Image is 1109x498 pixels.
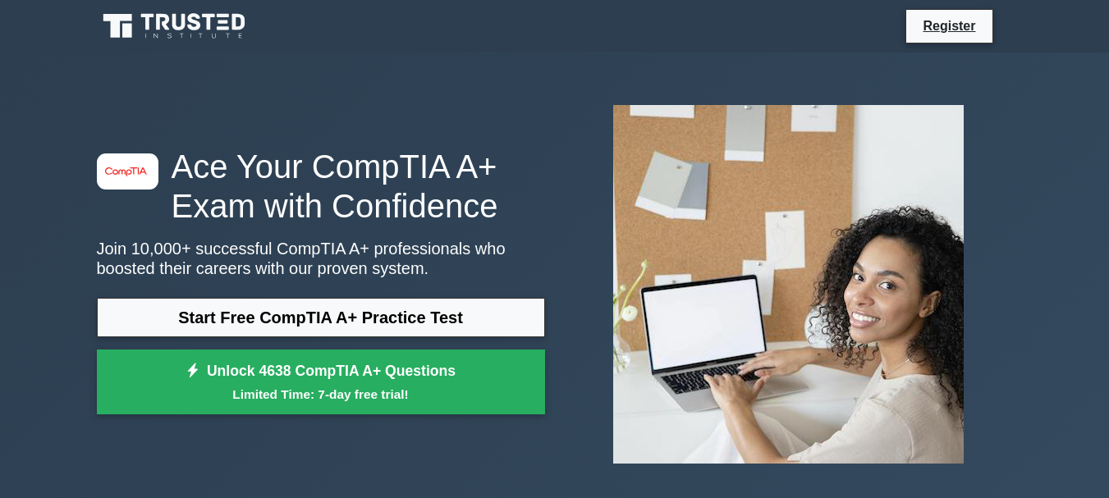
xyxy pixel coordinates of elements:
[97,239,545,278] p: Join 10,000+ successful CompTIA A+ professionals who boosted their careers with our proven system.
[97,147,545,226] h1: Ace Your CompTIA A+ Exam with Confidence
[117,385,525,404] small: Limited Time: 7-day free trial!
[97,298,545,337] a: Start Free CompTIA A+ Practice Test
[913,16,985,36] a: Register
[97,350,545,415] a: Unlock 4638 CompTIA A+ QuestionsLimited Time: 7-day free trial!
